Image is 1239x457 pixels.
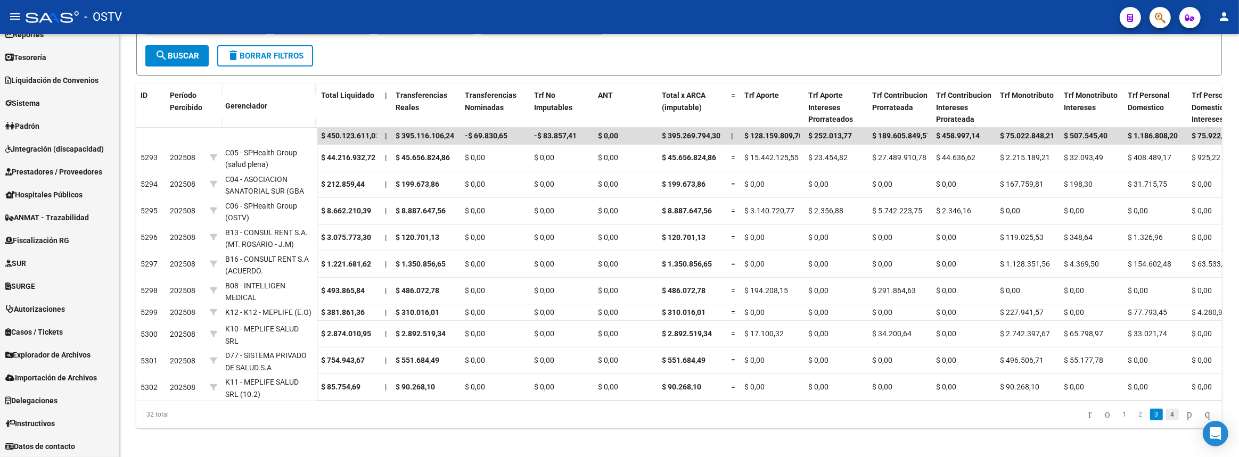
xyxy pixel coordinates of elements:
span: $ 0,00 [872,180,892,188]
span: $ 0,00 [465,233,485,242]
span: Datos de contacto [5,441,75,452]
span: $ 167.759,81 [1000,180,1044,188]
span: Período Percibido [170,91,202,112]
span: Trf Contribucion Prorrateada [872,91,928,112]
span: $ 90.268,10 [1000,383,1039,391]
span: $ 925,22 [1192,153,1220,162]
span: $ 0,00 [465,153,485,162]
span: 5299 [141,308,158,317]
span: | [385,329,387,338]
span: $ 45.656.824,86 [662,153,716,162]
span: $ 0,00 [744,233,765,242]
datatable-header-cell: Trf Personal Domestico [1123,84,1187,131]
span: Instructivos [5,418,55,429]
span: Padrón [5,120,39,132]
span: $ 55.177,78 [1064,356,1103,364]
span: Trf Contribucion Intereses Prorateada [936,91,991,124]
span: $ 2.892.519,34 [662,329,712,338]
span: -$ 83.857,41 [534,131,577,140]
span: SUR [5,257,26,269]
span: $ 0,00 [808,286,828,295]
span: $ 348,64 [1064,233,1093,242]
span: $ 2.215.189,21 [1000,153,1050,162]
span: | [385,383,387,391]
span: $ 194.208,15 [744,286,788,295]
span: $ 0,00 [465,260,485,268]
span: ANT [598,91,613,99]
span: $ 0,00 [465,286,485,295]
span: Liquidación de Convenios [5,74,99,86]
span: $ 0,00 [598,180,618,188]
span: C06 - SPHealth Group (OSTV) [225,202,297,222]
datatable-header-cell: Trf Aporte [740,84,804,131]
span: - OSTV [84,5,122,29]
span: 202508 [170,308,195,317]
span: | [385,233,387,242]
span: $ 0,00 [1192,383,1212,391]
li: page 1 [1117,405,1133,423]
mat-icon: person [1218,10,1230,23]
datatable-header-cell: = [727,84,740,131]
span: C04 - ASOCIACION SANATORIAL SUR (GBA SUR) [225,175,304,208]
span: $ 77.793,45 [1128,308,1167,317]
span: $ 0,00 [1000,286,1020,295]
span: $ 0,00 [1064,286,1084,295]
button: Buscar [145,45,209,67]
span: $ 45.656.824,86 [396,153,450,162]
span: Fiscalización RG [5,235,69,246]
a: go to next page [1182,409,1197,420]
span: $ 198,30 [1064,180,1093,188]
span: $ 0,00 [872,308,892,317]
a: 3 [1150,409,1163,420]
span: $ 0,00 [1192,286,1212,295]
span: $ 0,00 [936,180,956,188]
span: $ 0,00 [808,233,828,242]
span: 202508 [170,153,195,162]
span: $ 63.533,11 [1192,260,1231,268]
span: Delegaciones [5,395,58,406]
span: $ 0,00 [936,356,956,364]
span: $ 85.754,69 [321,383,360,391]
span: $ 2.356,88 [808,206,843,215]
span: $ 4.369,50 [1064,260,1099,268]
span: $ 0,00 [534,206,554,215]
span: B08 - INTELLIGEN MEDICAL [225,281,285,302]
mat-icon: menu [9,10,21,23]
span: $ 754.943,67 [321,356,365,364]
span: 202508 [170,260,195,268]
span: $ 0,00 [598,131,618,140]
span: $ 493.865,84 [321,286,365,295]
datatable-header-cell: Trf Contribucion Intereses Prorateada [932,84,996,131]
span: 202508 [170,233,195,242]
span: $ 212.859,44 [321,180,365,188]
span: $ 1.221.681,62 [321,260,371,268]
span: $ 0,00 [1192,356,1212,364]
span: Sistema [5,97,40,109]
span: $ 17.100,32 [744,329,784,338]
span: Trf Aporte Intereses Prorrateados [808,91,853,124]
span: $ 119.025,53 [1000,233,1044,242]
span: $ 0,00 [598,308,618,317]
span: Buscar [155,51,199,61]
span: ANMAT - Trazabilidad [5,212,89,223]
span: $ 0,00 [534,356,554,364]
datatable-header-cell: ID [136,84,166,129]
span: Reportes [5,29,44,40]
span: $ 8.662.210,39 [321,206,371,215]
span: $ 75.922,31 [1192,131,1231,140]
span: $ 27.489.910,78 [872,153,926,162]
span: Borrar Filtros [227,51,303,61]
span: Autorizaciones [5,303,65,315]
li: page 2 [1133,405,1148,423]
span: $ 0,00 [598,383,618,391]
span: | [385,206,387,215]
span: $ 0,00 [1064,206,1084,215]
span: $ 8.887.647,56 [662,206,712,215]
span: $ 0,00 [1128,286,1148,295]
datatable-header-cell: Transferencias Nominadas [461,84,530,131]
span: 5296 [141,233,158,242]
span: $ 0,00 [598,233,618,242]
span: $ 0,00 [872,383,892,391]
a: go to first page [1084,409,1097,420]
datatable-header-cell: Total Liquidado [317,84,381,131]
